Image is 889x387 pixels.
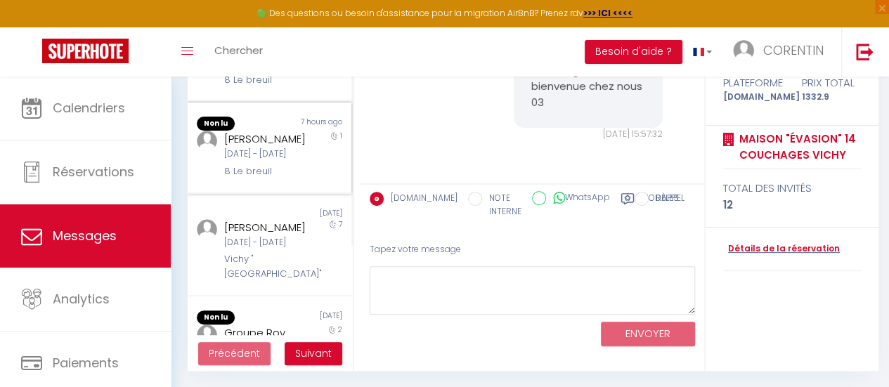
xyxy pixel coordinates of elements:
img: ... [197,131,217,151]
div: 1332.9 [792,91,870,104]
button: Besoin d'aide ? [585,40,682,64]
label: WhatsApp [546,191,610,206]
span: CORENTIN [763,41,824,59]
img: ... [197,219,217,240]
div: Plateforme [714,74,792,91]
img: logout [856,43,874,60]
span: 1 [340,131,342,141]
img: Super Booking [42,39,129,63]
div: total des invités [723,180,862,197]
div: 8 Le breuil [224,73,311,87]
button: ENVOYER [601,322,695,346]
span: Chercher [214,43,263,58]
div: 7 hours ago [269,117,351,131]
div: [PERSON_NAME] [224,131,311,147]
div: 8 Le breuil [224,164,311,178]
button: Next [285,342,342,366]
a: Maison "Évasion" 14 couchages Vichy [734,131,862,164]
a: >>> ICI <<<< [583,7,632,19]
span: Suivant [295,346,332,360]
a: Détails de la réservation [723,242,840,256]
span: 2 [338,324,342,335]
span: Non lu [197,310,235,324]
span: Précédent [209,346,260,360]
span: 7 [339,219,342,230]
span: Réservations [53,163,134,181]
div: Groupe Roy Energie Roy Energie [224,324,311,374]
div: [DATE] - [DATE] [224,236,311,249]
div: [PERSON_NAME] [224,219,311,236]
span: Non lu [197,117,235,131]
button: Previous [198,342,271,366]
div: [DATE] - [DATE] [224,147,311,161]
span: Messages [53,227,117,244]
div: Vichy "[GEOGRAPHIC_DATA]" [224,252,311,281]
div: Prix total [792,74,870,91]
span: Paiements [53,354,119,372]
img: ... [197,324,217,345]
div: 12 [723,197,862,214]
div: [DATE] [269,310,351,324]
span: Calendriers [53,99,125,117]
span: Analytics [53,290,110,308]
a: Chercher [204,27,273,77]
label: NOTE INTERNE [482,192,521,218]
div: Tapez votre message [370,232,695,267]
label: RAPPEL [649,192,684,207]
img: ... [733,40,754,61]
a: ... CORENTIN [722,27,841,77]
div: [DATE] 15:57:32 [514,128,663,141]
label: [DOMAIN_NAME] [384,192,458,207]
div: [DOMAIN_NAME] [714,91,792,104]
div: [DATE] [269,208,351,219]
